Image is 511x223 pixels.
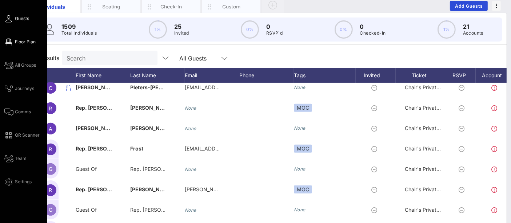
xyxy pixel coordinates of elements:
span: A [49,126,52,132]
span: Team [15,155,27,162]
div: Phone [239,68,294,83]
span: [PERSON_NAME] [130,186,173,192]
div: Last Name [130,68,185,83]
p: 0 [360,22,386,31]
span: Rep. [PERSON_NAME] [76,105,131,111]
div: All Guests [175,51,233,65]
p: 0 [266,22,283,31]
span: [EMAIL_ADDRESS][DOMAIN_NAME] [185,84,272,90]
i: None [185,167,196,172]
span: Rep. [PERSON_NAME] [76,145,131,152]
span: Pleters-[PERSON_NAME] [130,84,193,90]
span: [PERSON_NAME][EMAIL_ADDRESS][DOMAIN_NAME] [185,186,314,192]
i: None [185,207,196,213]
div: Custom [215,3,248,10]
div: Email [185,68,239,83]
i: None [294,207,306,212]
p: Total Individuals [61,30,97,37]
span: Rep. [PERSON_NAME] [130,207,184,213]
div: Tags [294,68,356,83]
a: Guests [4,14,29,23]
p: Accounts [463,30,483,37]
a: Comms [4,107,31,116]
span: C [49,85,52,91]
div: Check-In [155,3,188,10]
p: 1509 [61,22,97,31]
p: RSVP`d [266,30,283,37]
div: All Guests [179,55,207,62]
button: Add Guests [450,1,488,11]
span: Comms [15,109,31,115]
span: G [49,207,52,213]
i: None [294,85,306,90]
div: MOC [294,145,312,153]
p: 25 [174,22,189,31]
span: [EMAIL_ADDRESS][DOMAIN_NAME] [185,145,272,152]
span: Frost [130,145,143,152]
div: Seating [95,3,128,10]
a: QR Scanner [4,131,40,140]
p: 21 [463,22,483,31]
span: [PERSON_NAME] Guest [130,125,189,131]
i: None [185,105,196,111]
i: None [294,166,306,172]
a: All Groups [4,61,36,70]
span: Floor Plan [15,39,36,45]
span: Chair's Private Reception [405,207,465,213]
span: QR Scanner [15,132,40,138]
span: [PERSON_NAME] [76,125,119,131]
span: Rep. [PERSON_NAME] [PERSON_NAME] [130,166,228,172]
a: Journeys [4,84,34,93]
span: All Groups [15,62,36,69]
span: Chair's Private Reception [405,186,465,192]
span: R [49,105,52,111]
span: Guest Of [76,207,97,213]
span: Chair's Private Reception [405,125,465,131]
a: Team [4,154,27,163]
div: Individuals [35,3,68,11]
div: RSVP [450,68,476,83]
span: Chair's Private Reception [405,166,465,172]
div: Invited [356,68,396,83]
span: R [49,146,52,152]
span: [PERSON_NAME] [130,105,173,111]
span: Rep. [PERSON_NAME] [76,186,131,192]
span: Add Guests [455,3,483,9]
div: Ticket [396,68,450,83]
span: Chair's Private Reception [405,105,465,111]
a: Floor Plan [4,38,36,46]
span: G [49,166,52,172]
div: First Name [76,68,130,83]
span: Chair's Private Reception [405,145,465,152]
div: MOC [294,104,312,112]
i: None [294,125,306,131]
p: Checked-In [360,30,386,37]
span: R [49,187,52,193]
span: Guests [15,15,29,22]
div: MOC [294,185,312,193]
span: Settings [15,179,32,185]
span: [PERSON_NAME] [76,84,119,90]
a: Settings [4,177,32,186]
span: Chair's Private Reception [405,84,465,90]
span: Journeys [15,85,34,92]
p: Invited [174,30,189,37]
span: Guest Of [76,166,97,172]
i: None [185,126,196,131]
